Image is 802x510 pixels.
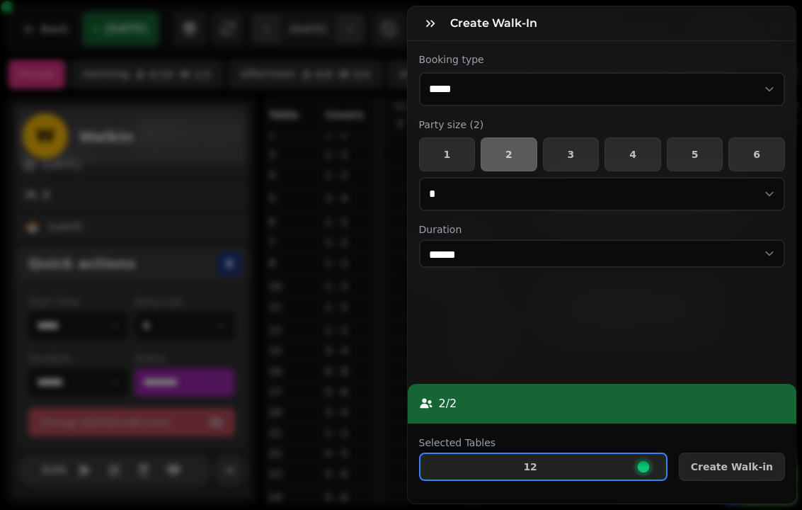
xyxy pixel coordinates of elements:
[691,462,773,472] span: Create Walk-in
[679,453,785,481] button: Create Walk-in
[419,118,786,132] label: Party size ( 2 )
[728,137,785,171] button: 6
[431,149,464,159] span: 1
[679,149,711,159] span: 5
[481,137,537,171] button: 2
[439,395,457,412] p: 2 / 2
[667,137,723,171] button: 5
[617,149,649,159] span: 4
[493,149,525,159] span: 2
[543,137,600,171] button: 3
[419,52,786,67] label: Booking type
[523,462,537,472] p: 12
[419,453,668,481] button: 12
[419,436,668,450] label: Selected Tables
[450,15,543,32] h3: Create Walk-in
[740,149,773,159] span: 6
[419,137,476,171] button: 1
[419,222,786,237] label: Duration
[555,149,588,159] span: 3
[605,137,661,171] button: 4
